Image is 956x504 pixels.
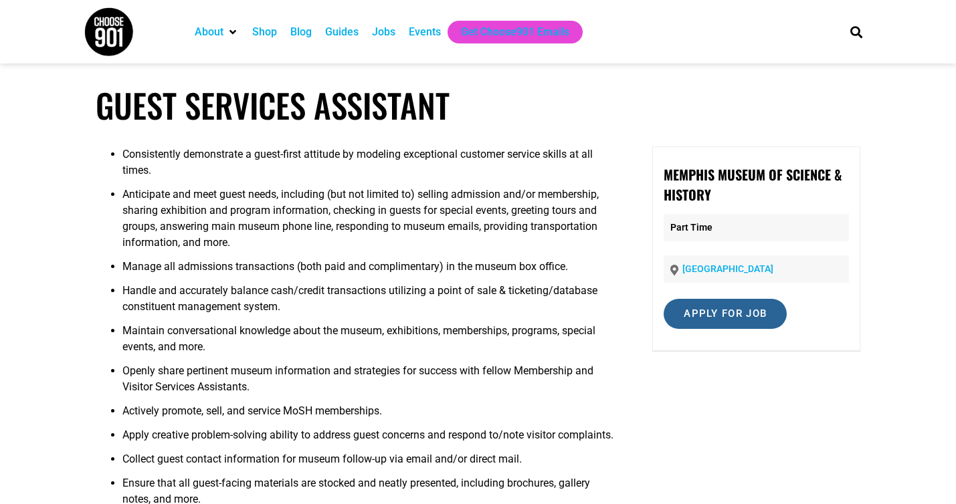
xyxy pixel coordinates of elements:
p: Part Time [664,214,849,241]
div: Search [845,21,867,43]
input: Apply for job [664,299,787,329]
a: Blog [290,24,312,40]
li: Maintain conversational knowledge about the museum, exhibitions, memberships, programs, special e... [122,323,614,363]
strong: Memphis Museum of Science & History [664,164,842,205]
li: Handle and accurately balance cash/credit transactions utilizing a point of sale & ticketing/data... [122,283,614,323]
li: Openly share pertinent museum information and strategies for success with fellow Membership and V... [122,363,614,403]
a: Events [409,24,441,40]
div: About [188,21,246,43]
a: Shop [252,24,277,40]
li: Actively promote, sell, and service MoSH memberships. [122,403,614,427]
li: Consistently demonstrate a guest-first attitude by modeling exceptional customer service skills a... [122,146,614,186]
a: Guides [325,24,359,40]
li: Apply creative problem-solving ability to address guest concerns and respond to/note visitor comp... [122,427,614,451]
nav: Main nav [188,21,828,43]
a: About [195,24,223,40]
a: Jobs [372,24,395,40]
a: Get Choose901 Emails [461,24,569,40]
h1: Guest Services Assistant [96,86,860,125]
li: Collect guest contact information for museum follow-up via email and/or direct mail. [122,451,614,475]
a: [GEOGRAPHIC_DATA] [682,263,773,274]
li: Manage all admissions transactions (both paid and complimentary) in the museum box office. [122,259,614,283]
li: Anticipate and meet guest needs, including (but not limited to) selling admission and/or membersh... [122,186,614,259]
